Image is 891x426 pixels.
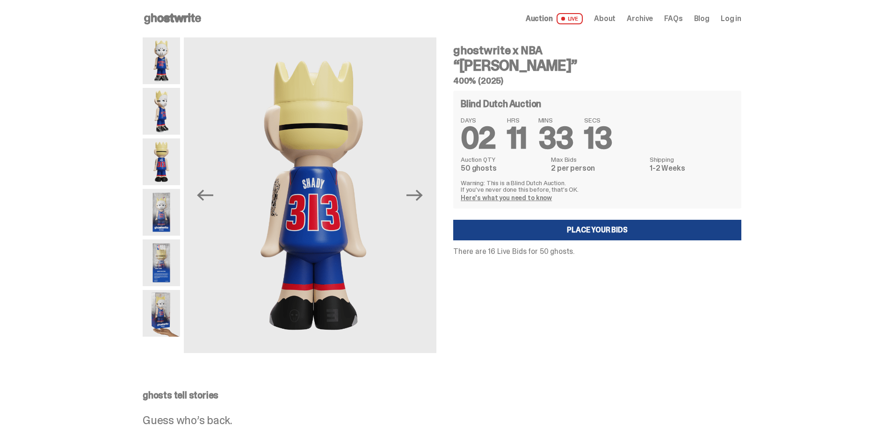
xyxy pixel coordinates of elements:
img: Copy%20of%20Eminem_NBA_400_6.png [143,138,180,185]
a: Auction LIVE [526,13,583,24]
img: eminem%20scale.png [143,290,180,337]
img: Eminem_NBA_400_13.png [143,239,180,286]
a: Here's what you need to know [461,194,552,202]
h4: ghostwrite x NBA [453,45,741,56]
h3: “[PERSON_NAME]” [453,58,741,73]
img: Copy%20of%20Eminem_NBA_400_1.png [143,37,180,84]
span: HRS [507,117,527,123]
dt: Auction QTY [461,156,545,163]
dt: Max Bids [551,156,644,163]
span: 11 [507,119,527,158]
dd: 50 ghosts [461,165,545,172]
a: FAQs [664,15,682,22]
span: 33 [538,119,573,158]
button: Previous [195,185,216,206]
p: ghosts tell stories [143,390,741,400]
p: There are 16 Live Bids for 50 ghosts. [453,248,741,255]
a: About [594,15,616,22]
dd: 2 per person [551,165,644,172]
p: Warning: This is a Blind Dutch Auction. If you’ve never done this before, that’s OK. [461,180,734,193]
img: Copy%20of%20Eminem_NBA_400_3.png [143,88,180,135]
span: MINS [538,117,573,123]
span: Auction [526,15,553,22]
button: Next [405,185,425,206]
a: Place your Bids [453,220,741,240]
span: SECS [584,117,612,123]
a: Log in [721,15,741,22]
span: DAYS [461,117,496,123]
a: Blog [694,15,710,22]
h5: 400% (2025) [453,77,741,85]
dt: Shipping [650,156,734,163]
img: Copy%20of%20Eminem_NBA_400_6.png [187,37,440,353]
img: Eminem_NBA_400_12.png [143,189,180,236]
span: LIVE [557,13,583,24]
span: 13 [584,119,612,158]
span: 02 [461,119,496,158]
dd: 1-2 Weeks [650,165,734,172]
a: Archive [627,15,653,22]
h4: Blind Dutch Auction [461,99,541,108]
